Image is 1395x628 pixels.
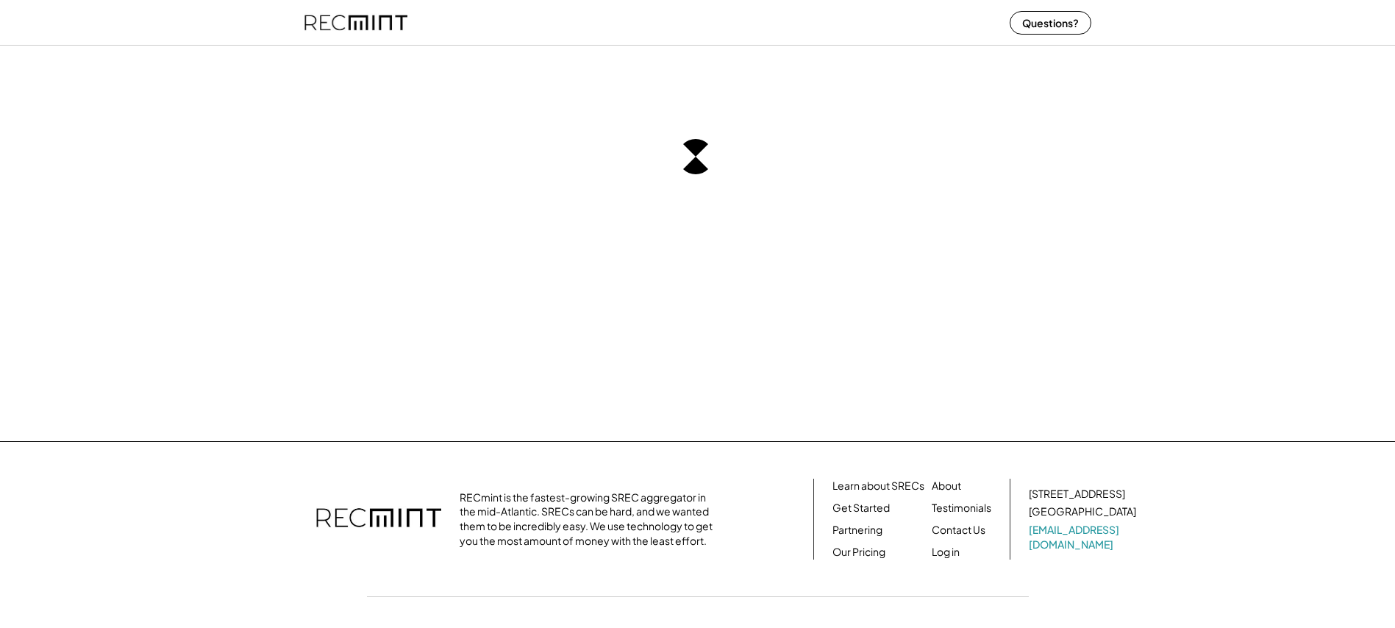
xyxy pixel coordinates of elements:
a: Testimonials [932,501,991,515]
div: [STREET_ADDRESS] [1029,487,1125,502]
a: About [932,479,961,493]
a: [EMAIL_ADDRESS][DOMAIN_NAME] [1029,523,1139,552]
a: Contact Us [932,523,985,538]
div: RECmint is the fastest-growing SREC aggregator in the mid-Atlantic. SRECs can be hard, and we wan... [460,490,721,548]
div: [GEOGRAPHIC_DATA] [1029,504,1136,519]
img: recmint-logotype%403x.png [316,493,441,545]
a: Learn about SRECs [832,479,924,493]
a: Log in [932,545,960,560]
a: Partnering [832,523,882,538]
a: Get Started [832,501,890,515]
button: Questions? [1010,11,1091,35]
a: Our Pricing [832,545,885,560]
img: recmint-logotype%403x%20%281%29.jpeg [304,3,407,42]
